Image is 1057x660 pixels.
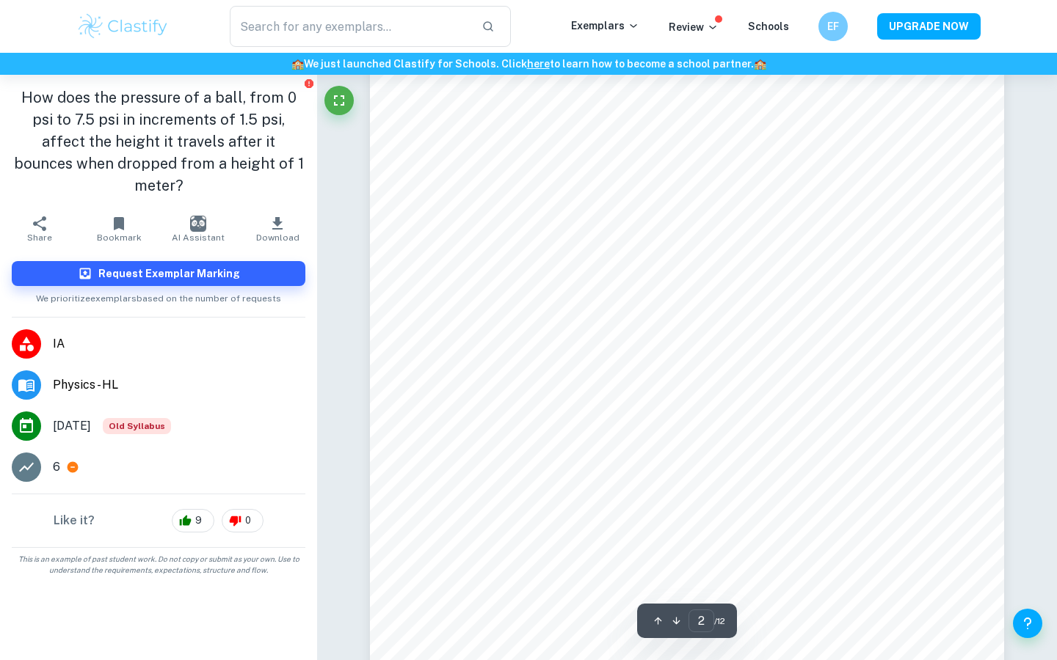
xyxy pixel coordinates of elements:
p: 6 [53,458,60,476]
button: Report issue [303,78,314,89]
span: Download [256,232,299,243]
a: here [527,58,550,70]
span: Bookmark [97,232,142,243]
button: Bookmark [79,208,159,249]
span: Physics - HL [53,376,305,394]
input: Search for any exemplars... [230,6,470,47]
a: Schools [748,21,789,32]
h1: How does the pressure of a ball, from 0 psi to 7.5 psi in increments of 1.5 psi, affect the heigh... [12,87,305,197]
span: This is an example of past student work. Do not copy or submit as your own. Use to understand the... [6,554,311,576]
span: [DATE] [53,417,91,435]
div: 0 [222,509,264,532]
p: Review [669,19,719,35]
button: Help and Feedback [1013,609,1042,638]
button: Fullscreen [324,86,354,115]
h6: We just launched Clastify for Schools. Click to learn how to become a school partner. [3,56,1054,72]
h6: Like it? [54,512,95,529]
span: 🏫 [291,58,304,70]
button: Request Exemplar Marking [12,261,305,286]
button: Download [238,208,317,249]
span: / 12 [714,615,725,628]
span: 0 [237,513,259,528]
div: Starting from the May 2025 session, the Physics IA requirements have changed. It's OK to refer to... [103,418,171,434]
button: AI Assistant [159,208,238,249]
span: Share [27,232,52,243]
p: Exemplars [571,18,639,34]
span: IA [53,335,305,353]
img: AI Assistant [190,216,206,232]
span: 🏫 [754,58,766,70]
span: Old Syllabus [103,418,171,434]
img: Clastify logo [76,12,170,41]
button: EF [818,12,848,41]
h6: EF [825,18,842,34]
button: UPGRADE NOW [877,13,981,40]
span: AI Assistant [172,232,225,243]
span: We prioritize exemplars based on the number of requests [36,286,281,305]
div: 9 [172,509,214,532]
span: 9 [187,513,210,528]
h6: Request Exemplar Marking [98,265,240,282]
